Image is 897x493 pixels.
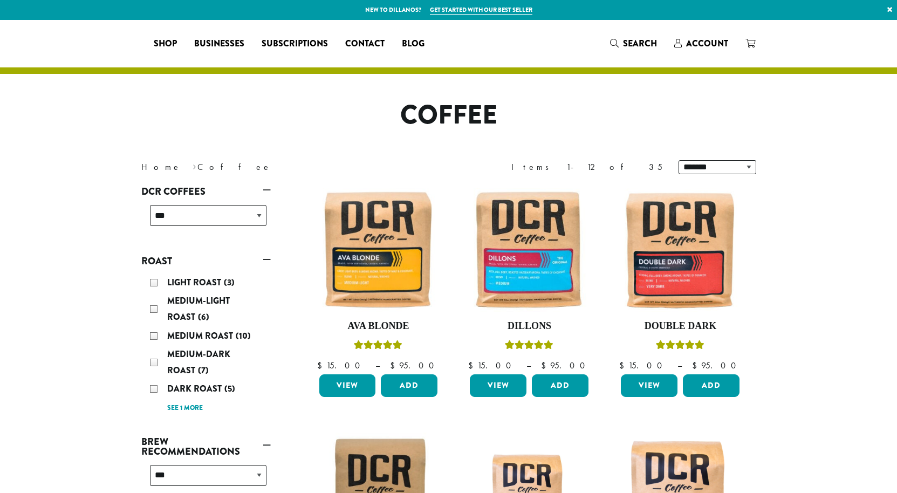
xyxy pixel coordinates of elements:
a: DillonsRated 5.00 out of 5 [467,188,591,370]
span: $ [541,360,550,371]
bdi: 15.00 [468,360,516,371]
span: Businesses [194,37,244,51]
a: See 1 more [167,403,203,414]
span: (10) [236,330,251,342]
span: – [677,360,682,371]
span: – [526,360,531,371]
span: $ [619,360,628,371]
span: Medium Roast [167,330,236,342]
bdi: 95.00 [692,360,741,371]
span: $ [468,360,477,371]
span: $ [317,360,326,371]
span: (6) [198,311,209,323]
div: Rated 4.50 out of 5 [656,339,704,355]
a: Search [601,35,666,52]
a: View [319,374,376,397]
span: (3) [224,276,235,289]
bdi: 95.00 [541,360,590,371]
span: Search [623,37,657,50]
bdi: 95.00 [390,360,439,371]
a: Shop [145,35,186,52]
a: Ava BlondeRated 5.00 out of 5 [317,188,441,370]
span: Medium-Light Roast [167,295,230,323]
h1: Coffee [133,100,764,131]
span: Medium-Dark Roast [167,348,230,376]
a: Brew Recommendations [141,433,271,461]
a: Double DarkRated 4.50 out of 5 [618,188,742,370]
button: Add [532,374,588,397]
img: Double-Dark-12oz-300x300.jpg [618,188,742,312]
span: $ [692,360,701,371]
bdi: 15.00 [317,360,365,371]
button: Add [683,374,739,397]
span: › [193,157,196,174]
a: Roast [141,252,271,270]
span: (7) [198,364,209,376]
span: Blog [402,37,424,51]
a: Get started with our best seller [430,5,532,15]
h4: Dillons [467,320,591,332]
span: Shop [154,37,177,51]
a: Home [141,161,181,173]
bdi: 15.00 [619,360,667,371]
span: $ [390,360,399,371]
a: DCR Coffees [141,182,271,201]
span: Light Roast [167,276,224,289]
span: Subscriptions [262,37,328,51]
h4: Double Dark [618,320,742,332]
nav: Breadcrumb [141,161,433,174]
span: (5) [224,382,235,395]
span: – [375,360,380,371]
img: Dillons-12oz-300x300.jpg [467,188,591,312]
a: View [470,374,526,397]
span: Dark Roast [167,382,224,395]
div: Rated 5.00 out of 5 [505,339,553,355]
div: DCR Coffees [141,201,271,239]
div: Rated 5.00 out of 5 [354,339,402,355]
button: Add [381,374,437,397]
div: Items 1-12 of 35 [511,161,662,174]
span: Account [686,37,728,50]
a: View [621,374,677,397]
span: Contact [345,37,385,51]
h4: Ava Blonde [317,320,441,332]
div: Roast [141,270,271,420]
img: Ava-Blonde-12oz-1-300x300.jpg [316,188,440,312]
